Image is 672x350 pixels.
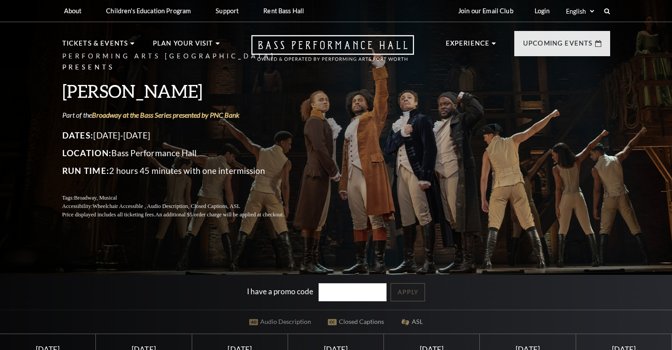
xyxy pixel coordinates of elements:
p: Price displayed includes all ticketing fees. [62,211,305,219]
p: Bass Performance Hall [62,146,305,160]
label: I have a promo code [247,287,313,296]
p: Rent Bass Hall [263,7,304,15]
select: Select: [564,7,596,15]
span: Broadway, Musical [74,195,117,201]
p: Upcoming Events [523,38,593,54]
p: Part of the [62,110,305,120]
p: Children's Education Program [106,7,191,15]
p: [DATE]-[DATE] [62,128,305,142]
p: Experience [446,38,490,54]
span: An additional $5 order charge will be applied at checkout. [155,212,284,218]
h3: [PERSON_NAME] [62,80,305,102]
span: Wheelchair Accessible , Audio Description, Closed Captions, ASL [92,203,240,209]
a: Broadway at the Bass Series presented by PNC Bank [92,111,239,119]
p: Support [216,7,239,15]
p: Tickets & Events [62,38,129,54]
p: Tags: [62,194,305,202]
span: Run Time: [62,165,110,176]
p: About [64,7,82,15]
p: 2 hours 45 minutes with one intermission [62,164,305,178]
span: Location: [62,148,112,158]
span: Dates: [62,130,94,140]
p: Plan Your Visit [153,38,213,54]
p: Accessibility: [62,202,305,211]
